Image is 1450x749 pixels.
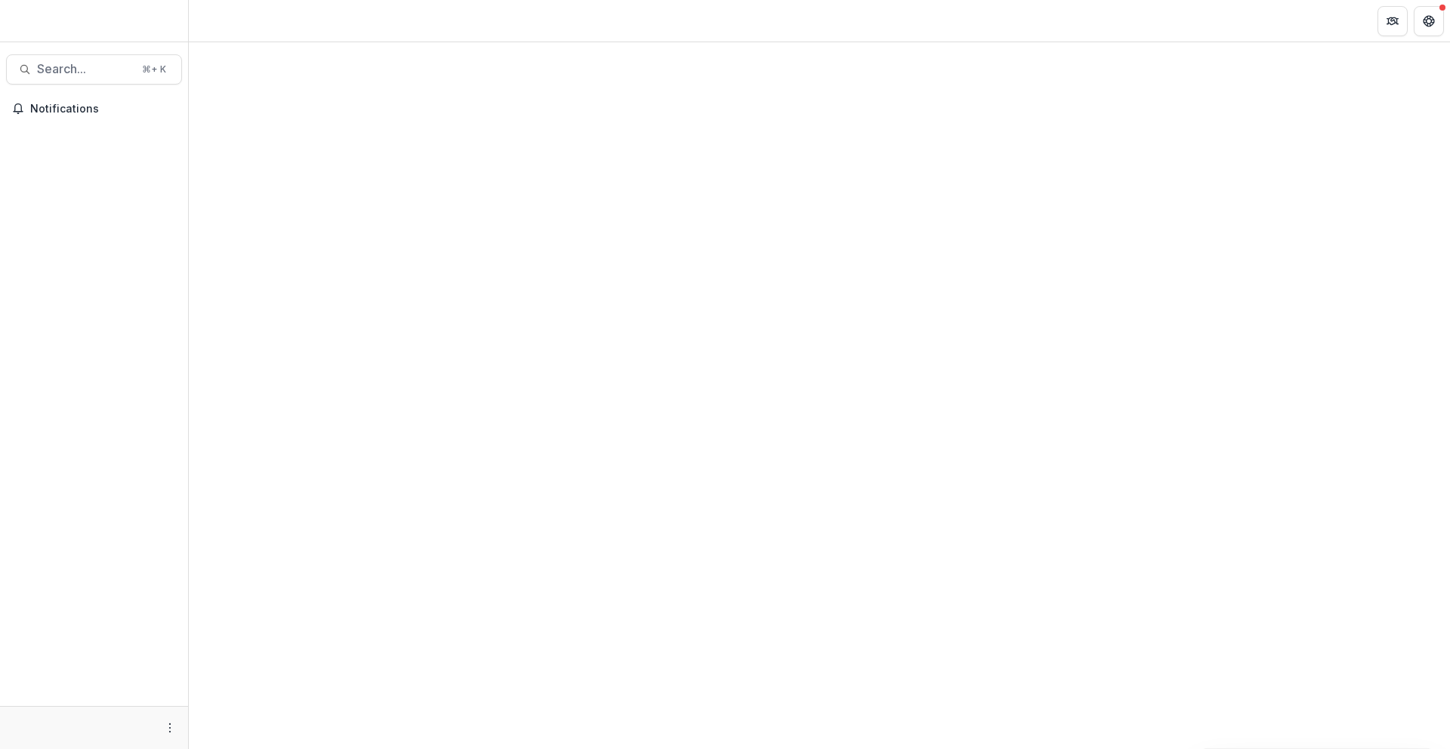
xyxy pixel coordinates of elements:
[161,719,179,737] button: More
[6,97,182,121] button: Notifications
[37,62,133,76] span: Search...
[6,54,182,85] button: Search...
[1414,6,1444,36] button: Get Help
[1377,6,1408,36] button: Partners
[195,10,259,32] nav: breadcrumb
[139,61,169,78] div: ⌘ + K
[30,103,176,116] span: Notifications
